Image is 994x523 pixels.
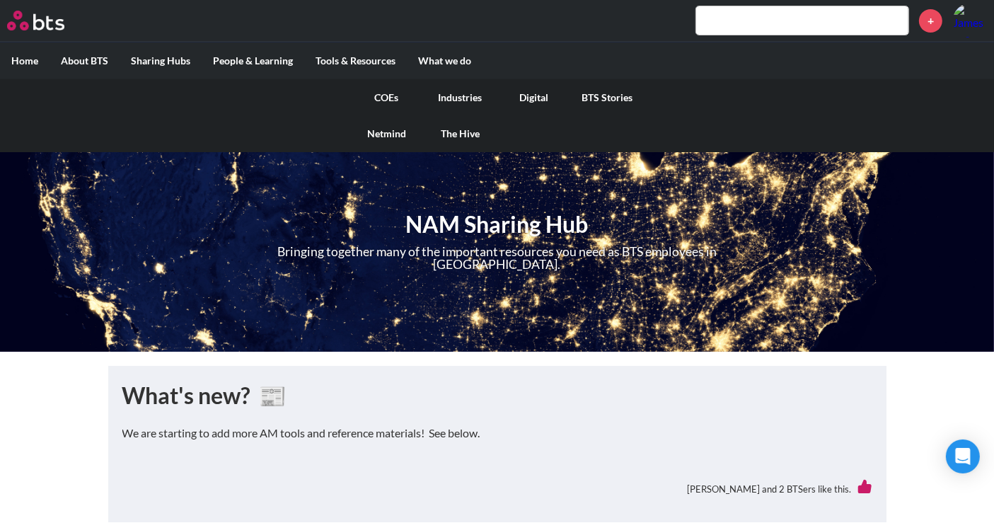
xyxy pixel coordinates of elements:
[213,209,782,241] h1: NAM Sharing Hub
[122,380,872,412] h1: What's new? 📰
[122,469,872,508] div: [PERSON_NAME] and 2 BTSers like this.
[304,42,407,79] label: Tools & Resources
[202,42,304,79] label: People & Learning
[122,425,872,441] p: We are starting to add more AM tools and reference materials! See below.
[7,11,64,30] img: BTS Logo
[7,11,91,30] a: Go home
[120,42,202,79] label: Sharing Hubs
[270,246,724,270] p: Bringing together many of the important resources you need as BTS employees in [GEOGRAPHIC_DATA].
[953,4,987,38] img: James Lee
[919,9,942,33] a: +
[407,42,482,79] label: What we do
[50,42,120,79] label: About BTS
[953,4,987,38] a: Profile
[946,439,980,473] div: Open Intercom Messenger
